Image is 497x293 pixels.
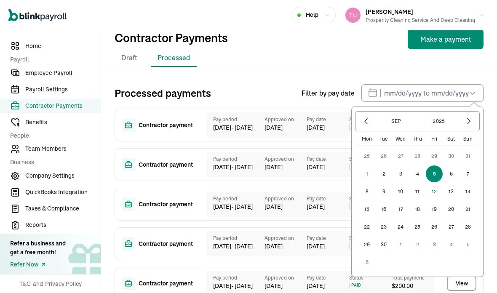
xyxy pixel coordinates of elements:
div: Prosperity Cleaning Service and Deep Cleaning [366,16,475,24]
span: $ 200.00 [392,282,434,290]
div: Thu [409,136,426,142]
span: [DATE] - [DATE] [213,163,265,172]
span: Home [25,42,101,51]
span: Pay period [213,195,265,202]
span: Approved on [265,116,307,123]
span: Reports [25,221,101,229]
button: 28 [409,148,426,165]
div: Refer a business and get a free month! [10,239,66,257]
button: 1 [392,236,409,253]
button: 31 [460,148,476,165]
span: Payroll Settings [25,85,101,94]
span: Status [349,274,392,282]
span: [DATE] [307,242,325,251]
div: Sat [443,136,460,142]
span: Business [10,158,96,167]
button: 8 [358,183,375,200]
button: 5 [460,236,476,253]
a: Refer Now [10,260,66,269]
button: 20 [443,201,460,218]
span: Benefits [25,118,101,127]
span: [DATE] [265,242,307,251]
div: Tue [375,136,392,142]
button: 11 [409,183,426,200]
span: Filter by pay date [302,88,356,98]
span: Total payment [392,274,434,282]
button: 2 [409,236,426,253]
span: Pay period [213,234,265,242]
button: 6 [358,254,375,271]
button: 4 [409,165,426,182]
span: [DATE] [265,282,307,290]
button: 12 [426,183,443,200]
button: 1 [358,165,375,182]
span: Paid [349,202,363,210]
span: Help [306,11,318,19]
button: 4 [443,236,460,253]
button: 3 [392,165,409,182]
span: Approved on [265,274,307,282]
span: Contractor Payments [25,101,101,110]
button: 17 [392,201,409,218]
button: 18 [409,201,426,218]
span: Processed payments [115,85,211,101]
span: Pay date [307,195,349,202]
button: Help [292,7,336,23]
button: 16 [375,201,392,218]
span: [DATE] [265,163,307,172]
span: Payroll [10,55,96,64]
span: Contractor payment [139,121,193,130]
button: 29 [358,236,375,253]
span: [DATE] [265,123,307,132]
span: Pay date [307,234,349,242]
button: 6 [443,165,460,182]
span: Paid [349,282,363,289]
span: Contractor payment [139,160,193,169]
span: [PERSON_NAME] [366,8,413,16]
span: Status [349,195,392,202]
span: Taxes & Compliance [25,204,101,213]
span: Status [349,155,392,163]
div: Fri [426,136,443,142]
span: Approved on [265,155,307,163]
input: mm/dd/yyyy to mm/dd/yyyy [361,84,484,102]
button: 7 [460,165,476,182]
span: Team Members [25,144,101,153]
button: 23 [375,218,392,235]
button: View [447,276,476,291]
span: [DATE] - [DATE] [213,202,265,211]
button: 29 [426,148,443,165]
span: Paid [349,242,363,250]
span: Contractor payment [139,200,193,209]
button: 19 [426,201,443,218]
span: [DATE] [265,202,307,211]
button: 3 [426,236,443,253]
span: [DATE] - [DATE] [213,282,265,290]
span: Pay period [213,155,265,163]
li: Draft [115,49,144,67]
div: Wed [392,136,409,142]
span: [DATE] - [DATE] [213,123,265,132]
button: 28 [460,218,476,235]
button: 22 [358,218,375,235]
button: 26 [375,148,392,165]
iframe: Chat Widget [455,253,497,293]
span: Contractor Payments [115,29,228,49]
button: Sep [376,114,416,128]
span: People [10,131,96,140]
button: 15 [358,201,375,218]
span: Employee Payroll [25,69,101,77]
span: [DATE] [307,163,325,172]
button: 5 [426,165,443,182]
button: 26 [426,218,443,235]
button: 9 [375,183,392,200]
span: Pay date [307,155,349,163]
button: 27 [392,148,409,165]
span: Pay period [213,116,265,123]
button: 30 [443,148,460,165]
button: 25 [409,218,426,235]
button: 14 [460,183,476,200]
div: Sun [460,136,476,142]
nav: Global [8,3,67,27]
